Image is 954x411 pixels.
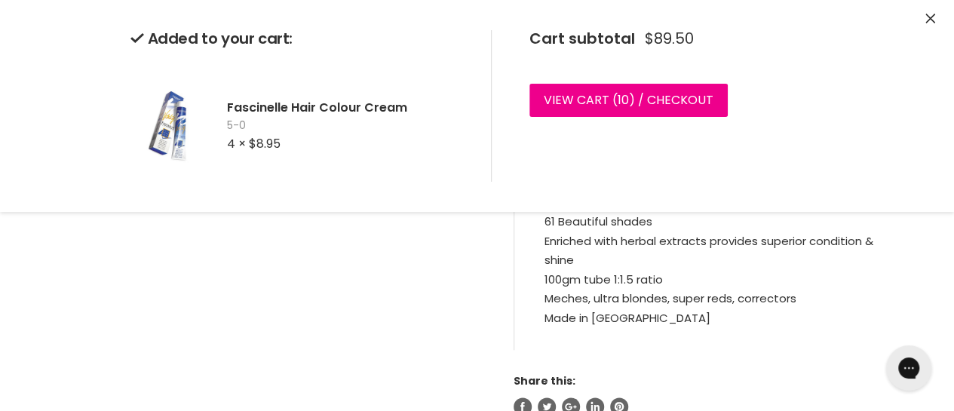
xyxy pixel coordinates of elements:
[544,270,905,290] li: 100gm tube 1:1.5 ratio
[544,212,905,232] li: 61 Beautiful shades
[529,84,728,117] a: View cart (10) / Checkout
[514,373,575,388] span: Share this:
[544,232,905,270] li: Enriched with herbal extracts provides superior condition & shine
[130,69,206,182] img: Fascinelle Hair Colour Cream
[645,30,694,48] span: $89.50
[227,135,246,152] span: 4 ×
[544,308,905,328] li: Made in [GEOGRAPHIC_DATA]
[879,340,939,396] iframe: Gorgias live chat messenger
[227,118,467,133] span: 5-0
[618,91,629,109] span: 10
[925,11,935,27] button: Close
[529,28,635,49] span: Cart subtotal
[130,30,467,48] h2: Added to your cart:
[227,100,467,115] h2: Fascinelle Hair Colour Cream
[249,135,281,152] span: $8.95
[544,289,905,308] li: Meches, ultra blondes, super reds, correctors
